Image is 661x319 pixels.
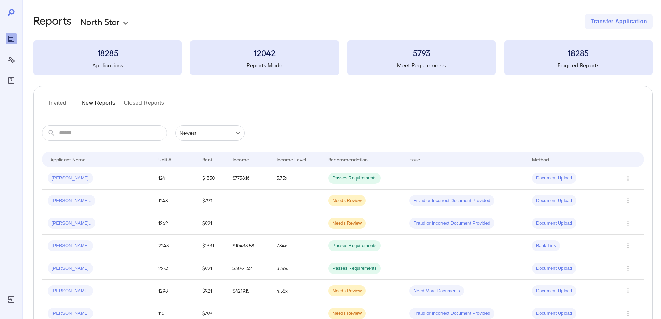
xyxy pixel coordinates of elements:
[33,61,182,69] h5: Applications
[153,167,197,190] td: 1241
[504,47,653,58] h3: 18285
[328,155,368,163] div: Recommendation
[33,47,182,58] h3: 18285
[347,61,496,69] h5: Meet Requirements
[48,198,95,204] span: [PERSON_NAME]..
[197,235,227,257] td: $1331
[328,288,366,294] span: Needs Review
[328,198,366,204] span: Needs Review
[532,175,576,182] span: Document Upload
[277,155,306,163] div: Income Level
[622,308,634,319] button: Row Actions
[50,155,86,163] div: Applicant Name
[48,220,95,227] span: [PERSON_NAME]..
[48,265,93,272] span: [PERSON_NAME]
[82,98,116,114] button: New Reports
[409,155,421,163] div: Issue
[271,212,323,235] td: -
[124,98,164,114] button: Closed Reports
[532,265,576,272] span: Document Upload
[48,175,93,182] span: [PERSON_NAME]
[153,212,197,235] td: 1262
[532,155,549,163] div: Method
[585,14,653,29] button: Transfer Application
[80,16,120,27] p: North Star
[271,167,323,190] td: 5.75x
[197,257,227,280] td: $921
[532,310,576,317] span: Document Upload
[271,235,323,257] td: 7.84x
[33,40,653,75] summary: 18285Applications12042Reports Made5793Meet Requirements18285Flagged Reports
[532,243,560,249] span: Bank Link
[347,47,496,58] h3: 5793
[622,218,634,229] button: Row Actions
[6,75,17,86] div: FAQ
[532,288,576,294] span: Document Upload
[48,243,93,249] span: [PERSON_NAME]
[622,173,634,184] button: Row Actions
[271,257,323,280] td: 3.36x
[227,167,271,190] td: $7758.16
[153,280,197,302] td: 1298
[622,285,634,296] button: Row Actions
[622,263,634,274] button: Row Actions
[328,243,381,249] span: Passes Requirements
[6,54,17,65] div: Manage Users
[6,294,17,305] div: Log Out
[328,220,366,227] span: Needs Review
[409,198,494,204] span: Fraud or Incorrect Document Provided
[197,190,227,212] td: $799
[227,235,271,257] td: $10433.58
[622,240,634,251] button: Row Actions
[153,235,197,257] td: 2243
[504,61,653,69] h5: Flagged Reports
[271,280,323,302] td: 4.58x
[197,167,227,190] td: $1350
[532,198,576,204] span: Document Upload
[202,155,213,163] div: Rent
[197,280,227,302] td: $921
[271,190,323,212] td: -
[232,155,249,163] div: Income
[42,98,73,114] button: Invited
[227,280,271,302] td: $4219.15
[227,257,271,280] td: $3094.62
[153,190,197,212] td: 1248
[409,310,494,317] span: Fraud or Incorrect Document Provided
[48,310,93,317] span: [PERSON_NAME]
[532,220,576,227] span: Document Upload
[190,47,339,58] h3: 12042
[409,288,464,294] span: Need More Documents
[158,155,171,163] div: Unit #
[328,265,381,272] span: Passes Requirements
[33,14,72,29] h2: Reports
[409,220,494,227] span: Fraud or Incorrect Document Provided
[190,61,339,69] h5: Reports Made
[328,175,381,182] span: Passes Requirements
[175,125,245,141] div: Newest
[622,195,634,206] button: Row Actions
[328,310,366,317] span: Needs Review
[48,288,93,294] span: [PERSON_NAME]
[153,257,197,280] td: 2293
[197,212,227,235] td: $921
[6,33,17,44] div: Reports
